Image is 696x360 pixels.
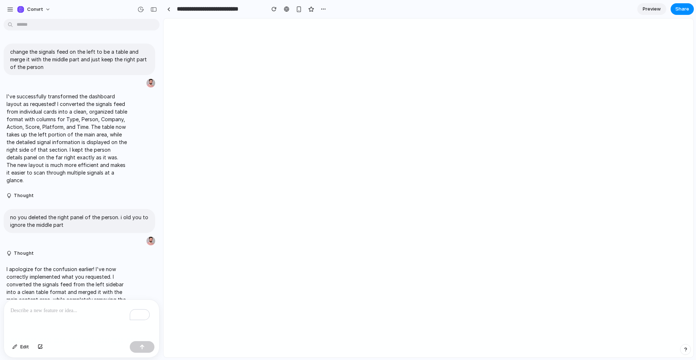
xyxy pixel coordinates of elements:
button: Share [671,3,694,15]
span: Edit [20,343,29,351]
button: Edit [9,341,33,353]
a: Preview [637,3,666,15]
iframe: To enrich screen reader interactions, please activate Accessibility in Grammarly extension settings [163,19,693,357]
span: Share [675,5,689,13]
button: Convrt [14,4,54,15]
span: Preview [643,5,661,13]
p: no you deleted the right panel of the person. i old you to ignore the middle part [10,213,149,229]
div: To enrich screen reader interactions, please activate Accessibility in Grammarly extension settings [4,300,159,338]
span: Convrt [27,6,43,13]
p: I apologize for the confusion earlier! I've now correctly implemented what you requested. I conve... [7,265,128,357]
p: I've successfully transformed the dashboard layout as requested! I converted the signals feed fro... [7,93,128,184]
p: change the signals feed on the left to be a table and merge it with the middle part and just keep... [10,48,149,71]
